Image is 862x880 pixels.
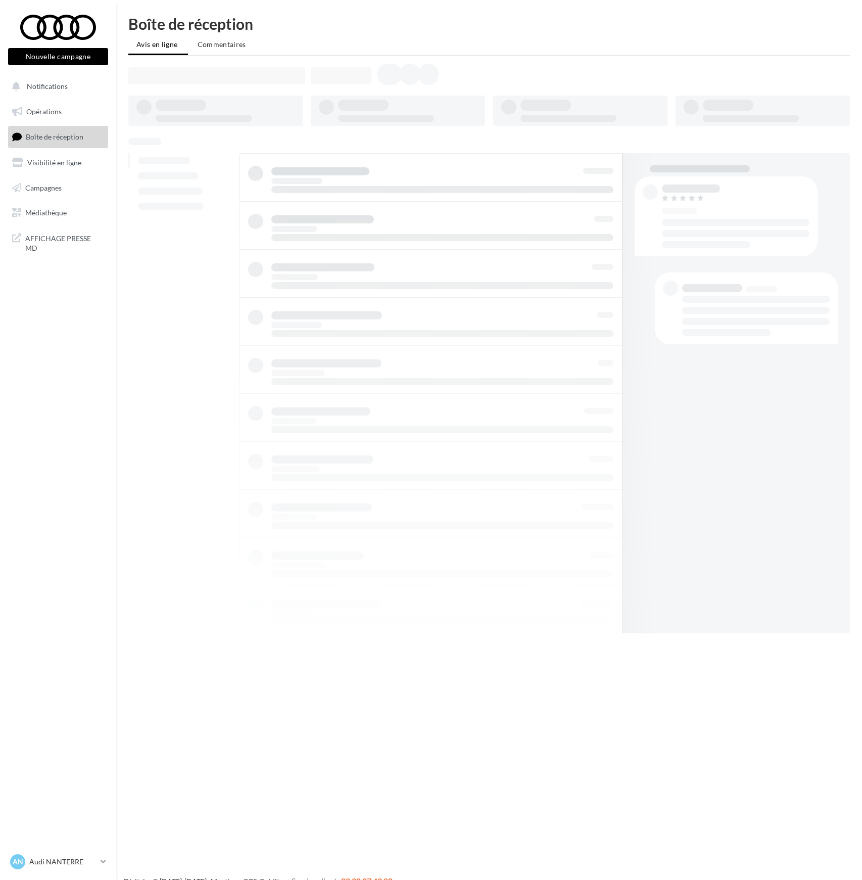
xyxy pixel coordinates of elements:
div: Boîte de réception [128,16,850,31]
span: Campagnes [25,183,62,192]
button: Notifications [6,76,106,97]
a: Médiathèque [6,202,110,223]
a: Boîte de réception [6,126,110,148]
span: Visibilité en ligne [27,158,81,167]
span: Notifications [27,82,68,90]
a: Opérations [6,101,110,122]
span: Commentaires [198,40,246,49]
a: AFFICHAGE PRESSE MD [6,227,110,257]
button: Nouvelle campagne [8,48,108,65]
span: AN [13,857,23,867]
span: Médiathèque [25,208,67,217]
a: Campagnes [6,177,110,199]
span: Boîte de réception [26,132,83,141]
span: AFFICHAGE PRESSE MD [25,231,104,253]
a: AN Audi NANTERRE [8,852,108,871]
span: Opérations [26,107,62,116]
a: Visibilité en ligne [6,152,110,173]
p: Audi NANTERRE [29,857,97,867]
